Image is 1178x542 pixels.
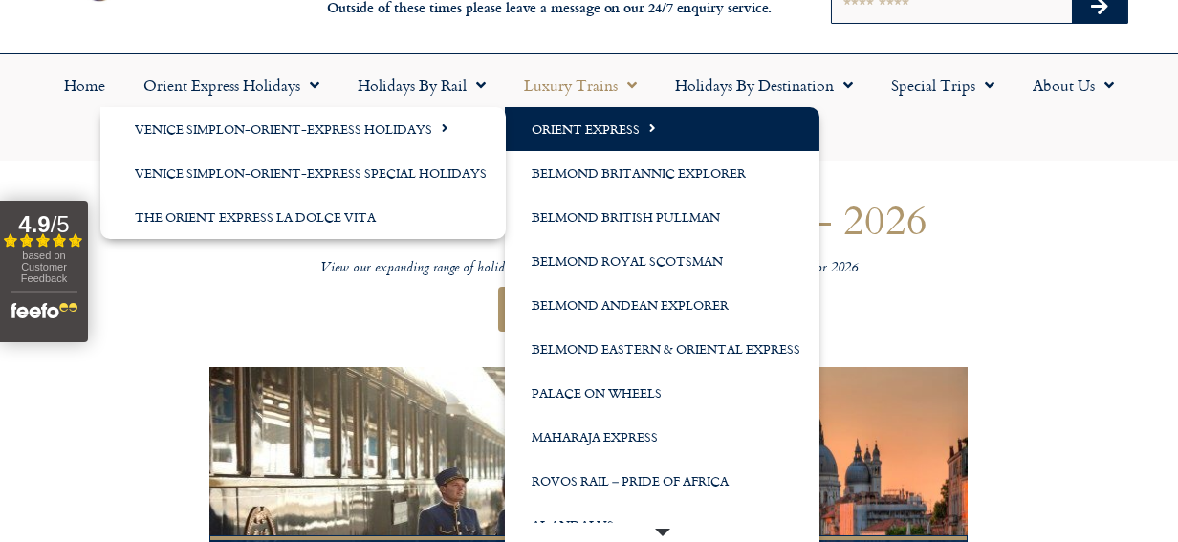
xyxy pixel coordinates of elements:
[1014,63,1133,107] a: About Us
[100,151,506,195] a: Venice Simplon-Orient-Express Special Holidays
[505,371,819,415] a: Palace on Wheels
[656,63,872,107] a: Holidays by Destination
[505,327,819,371] a: Belmond Eastern & Oriental Express
[45,63,124,107] a: Home
[505,107,819,151] a: Orient Express
[505,239,819,283] a: Belmond Royal Scotsman
[505,151,819,195] a: Belmond Britannic Explorer
[505,63,656,107] a: Luxury Trains
[505,283,819,327] a: Belmond Andean Explorer
[130,260,1048,278] p: View our expanding range of holiday experiences aboard the Venice Simplon Orient Express for 2026
[498,287,681,332] a: Enquire Now
[100,107,506,151] a: Venice Simplon-Orient-Express Holidays
[505,415,819,459] a: Maharaja Express
[10,63,1168,151] nav: Menu
[505,195,819,239] a: Belmond British Pullman
[100,195,506,239] a: The Orient Express La Dolce Vita
[505,459,819,503] a: Rovos Rail – Pride of Africa
[338,63,505,107] a: Holidays by Rail
[124,63,338,107] a: Orient Express Holidays
[872,63,1014,107] a: Special Trips
[100,107,506,239] ul: Orient Express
